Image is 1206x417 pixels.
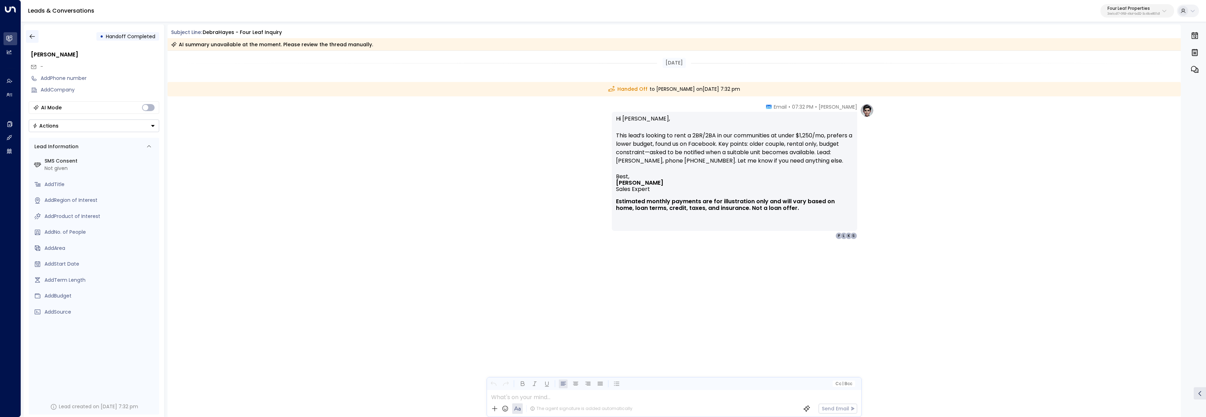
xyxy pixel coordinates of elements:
[845,232,852,239] div: K
[835,232,842,239] div: P
[28,7,94,15] a: Leads & Conversations
[59,403,138,410] div: Lead created on [DATE] 7:32 pm
[40,63,43,70] span: -
[616,198,853,211] span: Estimated monthly payments are for illustration only and will vary based on home, loan terms, cre...
[616,180,663,186] span: [PERSON_NAME]
[45,260,156,268] div: AddStart Date
[616,186,650,192] span: Sales Expert
[45,157,156,165] label: SMS Consent
[45,165,156,172] div: Not given
[1107,6,1160,11] p: Four Leaf Properties
[168,82,1181,96] div: to [PERSON_NAME] on [DATE] 7:32 pm
[29,119,159,132] div: Button group with a nested menu
[45,276,156,284] div: AddTerm Length
[100,30,103,43] div: •
[616,115,853,173] p: Hi [PERSON_NAME], This lead’s looking to rent a 2BR/2BA in our communities at under $1,250/mo, pr...
[45,292,156,300] div: AddBudget
[774,103,787,110] span: Email
[792,103,813,110] span: 07:32 PM
[835,381,852,386] span: Cc Bcc
[45,308,156,316] div: AddSource
[45,197,156,204] div: AddRegion of Interest
[840,232,847,239] div: L
[663,58,686,68] div: [DATE]
[106,33,155,40] span: Handoff Completed
[203,29,282,36] div: DebraHayes - Four Leaf Inquiry
[850,232,857,239] div: S
[788,103,790,110] span: •
[832,381,855,387] button: Cc|Bcc
[1107,13,1160,15] p: 34e1cd17-0f68-49af-bd32-3c48ce8611d1
[32,143,79,150] div: Lead Information
[819,103,857,110] span: [PERSON_NAME]
[616,173,629,180] span: Best,
[489,380,498,388] button: Undo
[171,29,202,36] span: Subject Line:
[41,86,159,94] div: AddCompany
[45,245,156,252] div: AddArea
[29,119,159,132] button: Actions
[842,381,843,386] span: |
[501,380,510,388] button: Redo
[530,405,632,412] div: The agent signature is added automatically
[41,75,159,82] div: AddPhone number
[33,123,59,129] div: Actions
[41,104,62,111] div: AI Mode
[608,86,648,93] span: Handed Off
[31,50,159,59] div: [PERSON_NAME]
[45,228,156,236] div: AddNo. of People
[171,41,373,48] div: AI summary unavailable at the moment. Please review the thread manually.
[1100,4,1174,18] button: Four Leaf Properties34e1cd17-0f68-49af-bd32-3c48ce8611d1
[815,103,817,110] span: •
[860,103,874,117] img: profile-logo.png
[45,213,156,220] div: AddProduct of Interest
[45,181,156,188] div: AddTitle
